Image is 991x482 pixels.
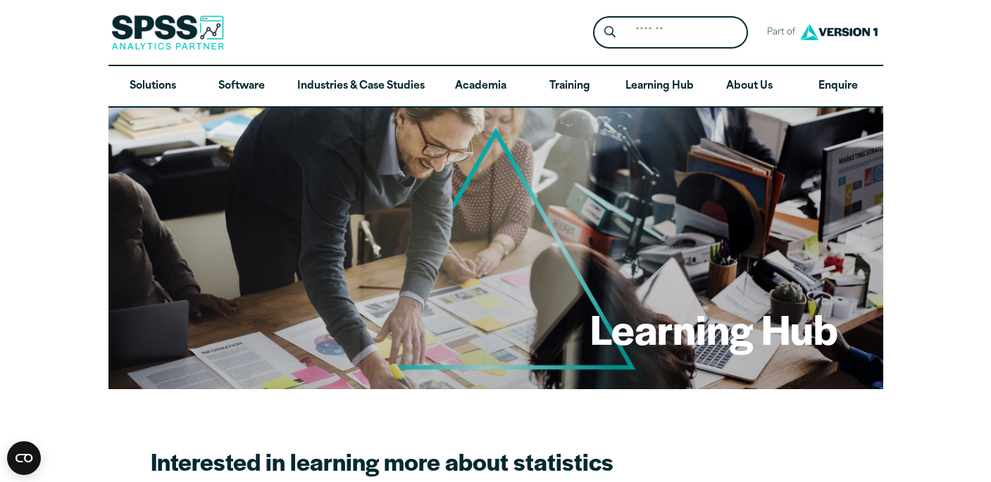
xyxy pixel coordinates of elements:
img: SPSS Analytics Partner [111,15,224,50]
button: Open CMP widget [7,441,41,475]
img: Version1 Logo [797,19,881,45]
a: Industries & Case Studies [286,66,436,107]
a: Academia [436,66,525,107]
a: Software [197,66,286,107]
h1: Learning Hub [590,301,838,356]
a: About Us [705,66,794,107]
a: Enquire [794,66,883,107]
a: Learning Hub [614,66,705,107]
svg: Search magnifying glass icon [604,26,616,38]
span: Part of [759,23,797,43]
nav: Desktop version of site main menu [108,66,883,107]
a: Solutions [108,66,197,107]
button: Search magnifying glass icon [597,20,623,46]
form: Site Header Search Form [593,16,748,49]
a: Training [525,66,613,107]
